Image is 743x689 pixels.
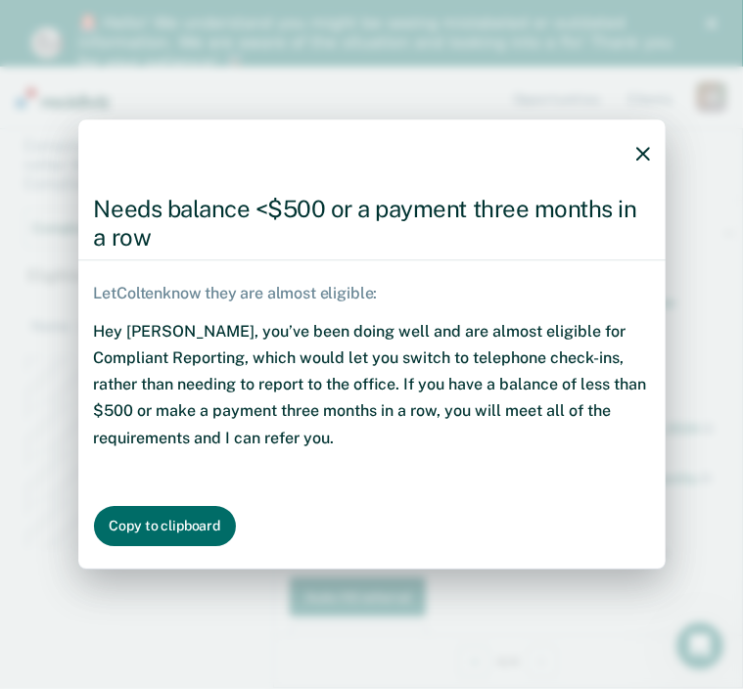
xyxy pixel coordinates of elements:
button: Copy to clipboard [94,506,237,546]
div: Let Colten know they are almost eligible: [78,260,666,318]
img: Profile image for Kim [31,27,63,59]
div: Needs balance <$500 or a payment three months in a row [78,187,666,260]
div: Close [706,18,725,29]
div: 🚨 Hello! We understand you might be seeing mislabeled or outdated information. We are aware of th... [78,14,680,72]
div: Hey [PERSON_NAME], you’ve been doing well and are almost eligible for Compliant Reporting, which ... [78,318,666,482]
